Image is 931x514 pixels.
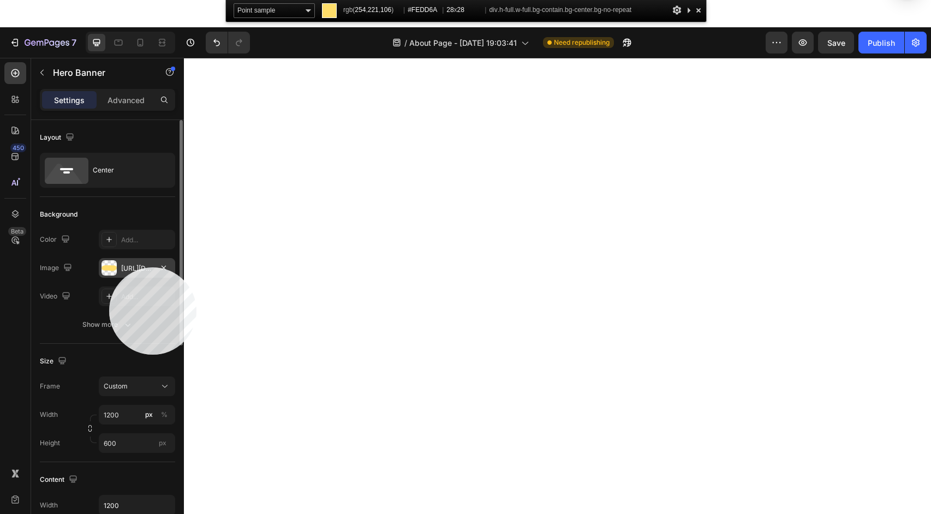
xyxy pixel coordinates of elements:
[40,354,69,369] div: Size
[121,235,172,245] div: Add...
[104,381,128,391] span: Custom
[498,6,631,14] span: .h-full.w-full.bg-contain.bg-center.bg-no-repeat
[684,3,693,17] div: Collapse This Panel
[121,264,153,273] div: [URL][DOMAIN_NAME]
[40,473,80,487] div: Content
[82,319,133,330] div: Show more
[40,261,74,276] div: Image
[161,410,168,420] div: %
[206,32,250,53] div: Undo/Redo
[10,144,26,152] div: 450
[693,3,704,17] div: Close and Stop Picking
[343,3,401,17] span: rgb( , , )
[380,6,391,14] span: 106
[404,37,407,49] span: /
[40,232,72,247] div: Color
[671,3,682,17] div: Options
[53,66,146,79] p: Hero Banner
[99,433,175,453] input: px
[158,408,171,421] button: px
[4,32,81,53] button: 7
[446,6,453,14] span: 28
[159,439,166,447] span: px
[40,438,60,448] label: Height
[457,6,464,14] span: 28
[40,410,58,420] label: Width
[485,6,486,14] span: |
[99,405,175,425] input: px%
[368,6,379,14] span: 221
[355,6,366,14] span: 254
[554,38,610,47] span: Need republishing
[121,292,172,302] div: Add...
[40,381,60,391] label: Frame
[108,94,145,106] p: Advanced
[93,158,159,183] div: Center
[409,37,517,49] span: About Page - [DATE] 19:03:41
[446,3,482,17] span: x
[71,36,76,49] p: 7
[818,32,854,53] button: Save
[8,227,26,236] div: Beta
[858,32,904,53] button: Publish
[868,37,895,49] div: Publish
[40,130,76,145] div: Layout
[40,210,77,219] div: Background
[142,408,156,421] button: %
[145,410,153,420] div: px
[40,289,73,304] div: Video
[827,38,845,47] span: Save
[489,3,631,17] span: div
[40,500,58,510] div: Width
[40,315,175,334] button: Show more
[408,3,439,17] span: #FEDD6A
[442,6,444,14] span: |
[54,94,85,106] p: Settings
[99,376,175,396] button: Custom
[403,6,405,14] span: |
